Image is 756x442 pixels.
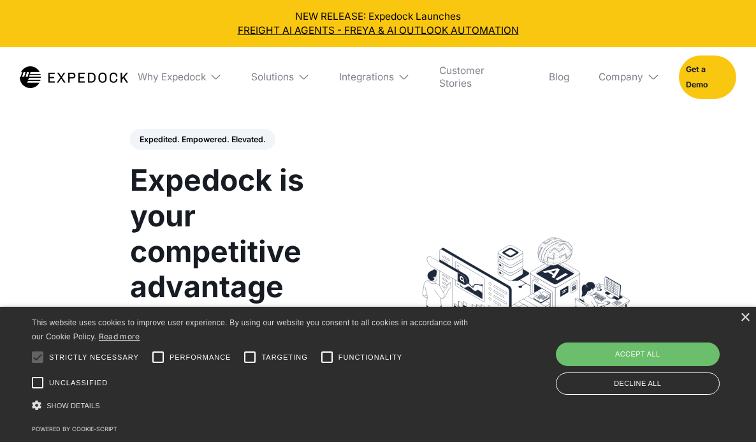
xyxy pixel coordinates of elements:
[556,372,720,395] div: Decline all
[32,397,482,415] div: Show details
[127,47,231,107] div: Why Expedock
[47,402,100,409] span: Show details
[32,318,468,342] span: This website uses cookies to improve user experience. By using our website you consent to all coo...
[170,352,231,363] span: Performance
[99,332,140,341] a: Read more
[32,425,117,432] a: Powered by cookie-script
[10,24,746,38] a: FREIGHT AI AGENTS - FREYA & AI OUTLOOK AUTOMATION
[338,352,402,363] span: Functionality
[241,47,319,107] div: Solutions
[679,55,736,99] a: Get a Demo
[10,10,746,37] div: NEW RELEASE: Expedock Launches
[556,343,720,365] div: Accept all
[251,71,294,83] div: Solutions
[261,352,307,363] span: Targeting
[339,71,394,83] div: Integrations
[589,47,669,107] div: Company
[539,47,579,107] a: Blog
[430,47,529,107] a: Customer Stories
[692,381,756,442] iframe: Chat Widget
[49,378,108,388] span: Unclassified
[130,163,363,305] h1: Expedock is your competitive advantage
[599,71,643,83] div: Company
[740,313,750,323] div: Close
[138,71,206,83] div: Why Expedock
[49,352,139,363] span: Strictly necessary
[330,47,420,107] div: Integrations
